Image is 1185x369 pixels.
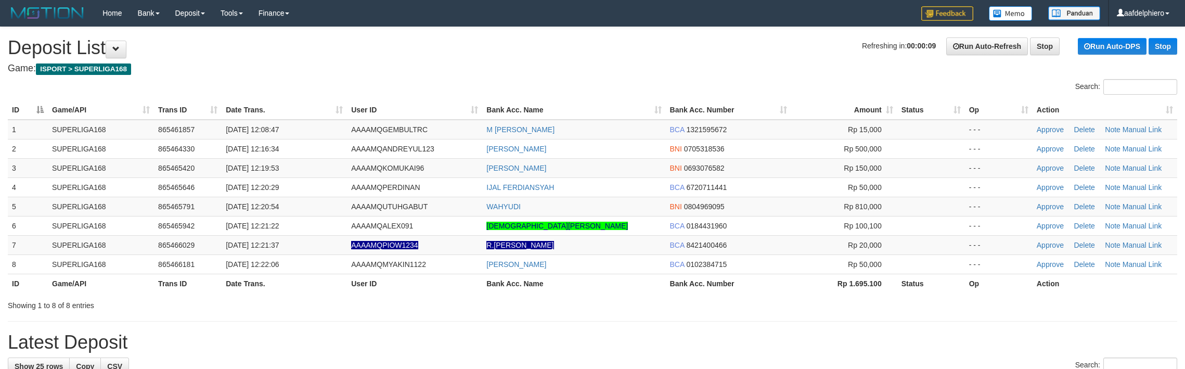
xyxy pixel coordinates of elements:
[226,260,279,269] span: [DATE] 12:22:06
[686,260,727,269] span: Copy 0102384715 to clipboard
[158,241,195,249] span: 865466029
[226,125,279,134] span: [DATE] 12:08:47
[158,222,195,230] span: 865465942
[48,274,154,293] th: Game/API
[965,100,1033,120] th: Op: activate to sort column ascending
[351,241,418,249] span: Nama rekening ada tanda titik/strip, harap diedit
[1105,260,1120,269] a: Note
[670,183,685,192] span: BCA
[48,139,154,158] td: SUPERLIGA168
[48,255,154,274] td: SUPERLIGA168
[1074,241,1094,249] a: Delete
[158,260,195,269] span: 865466181
[670,202,682,211] span: BNI
[666,100,791,120] th: Bank Acc. Number: activate to sort column ascending
[670,241,685,249] span: BCA
[946,37,1028,55] a: Run Auto-Refresh
[8,5,87,21] img: MOTION_logo.png
[1105,125,1120,134] a: Note
[222,274,347,293] th: Date Trans.
[670,145,682,153] span: BNI
[684,145,725,153] span: Copy 0705318536 to clipboard
[8,216,48,235] td: 6
[8,296,486,311] div: Showing 1 to 8 of 8 entries
[848,183,882,192] span: Rp 50,000
[686,183,727,192] span: Copy 6720711441 to clipboard
[1123,183,1162,192] a: Manual Link
[48,235,154,255] td: SUPERLIGA168
[226,222,279,230] span: [DATE] 12:21:22
[158,183,195,192] span: 865465646
[1123,241,1162,249] a: Manual Link
[8,37,1177,58] h1: Deposit List
[36,63,131,75] span: ISPORT > SUPERLIGA168
[1105,145,1120,153] a: Note
[848,260,882,269] span: Rp 50,000
[666,274,791,293] th: Bank Acc. Number
[965,177,1033,197] td: - - -
[848,241,882,249] span: Rp 20,000
[482,100,665,120] th: Bank Acc. Name: activate to sort column ascending
[1078,38,1147,55] a: Run Auto-DPS
[48,120,154,139] td: SUPERLIGA168
[1074,125,1094,134] a: Delete
[226,183,279,192] span: [DATE] 12:20:29
[347,274,482,293] th: User ID
[351,222,413,230] span: AAAAMQALEX091
[486,260,546,269] a: [PERSON_NAME]
[965,274,1033,293] th: Op
[684,202,725,211] span: Copy 0804969095 to clipboard
[8,120,48,139] td: 1
[1074,222,1094,230] a: Delete
[1149,38,1177,55] a: Stop
[8,274,48,293] th: ID
[154,274,222,293] th: Trans ID
[686,222,727,230] span: Copy 0184431960 to clipboard
[1075,79,1177,95] label: Search:
[1123,164,1162,172] a: Manual Link
[791,100,897,120] th: Amount: activate to sort column ascending
[1074,164,1094,172] a: Delete
[1074,183,1094,192] a: Delete
[1037,241,1064,249] a: Approve
[226,164,279,172] span: [DATE] 12:19:53
[347,100,482,120] th: User ID: activate to sort column ascending
[1037,125,1064,134] a: Approve
[154,100,222,120] th: Trans ID: activate to sort column ascending
[897,274,965,293] th: Status
[965,216,1033,235] td: - - -
[965,235,1033,255] td: - - -
[48,158,154,177] td: SUPERLIGA168
[844,145,881,153] span: Rp 500,000
[8,332,1177,353] h1: Latest Deposit
[8,100,48,120] th: ID: activate to sort column descending
[158,164,195,172] span: 865465420
[1105,202,1120,211] a: Note
[848,125,882,134] span: Rp 15,000
[48,216,154,235] td: SUPERLIGA168
[1105,222,1120,230] a: Note
[8,158,48,177] td: 3
[897,100,965,120] th: Status: activate to sort column ascending
[48,197,154,216] td: SUPERLIGA168
[226,202,279,211] span: [DATE] 12:20:54
[8,63,1177,74] h4: Game:
[486,183,554,192] a: IJAL FERDIANSYAH
[1105,183,1120,192] a: Note
[1037,145,1064,153] a: Approve
[1074,202,1094,211] a: Delete
[1123,145,1162,153] a: Manual Link
[1103,79,1177,95] input: Search:
[48,177,154,197] td: SUPERLIGA168
[1037,222,1064,230] a: Approve
[351,202,428,211] span: AAAAMQUTUHGABUT
[1037,202,1064,211] a: Approve
[486,222,628,230] a: [DEMOGRAPHIC_DATA][PERSON_NAME]
[844,164,881,172] span: Rp 150,000
[482,274,665,293] th: Bank Acc. Name
[670,260,685,269] span: BCA
[1033,274,1177,293] th: Action
[226,241,279,249] span: [DATE] 12:21:37
[1037,260,1064,269] a: Approve
[1037,183,1064,192] a: Approve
